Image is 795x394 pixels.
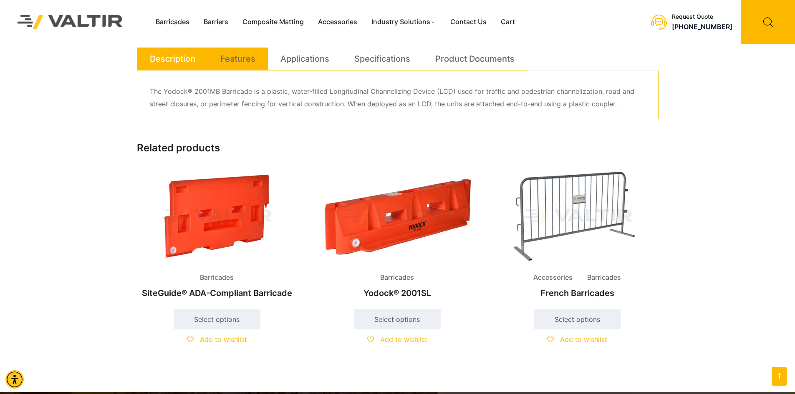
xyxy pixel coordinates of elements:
h2: French Barricades [497,284,657,302]
h2: Related products [137,142,659,154]
h2: Yodock® 2001SL [317,284,477,302]
a: call (888) 496-3625 [672,23,732,31]
a: Barriers [197,16,235,28]
a: BarricadesYodock® 2001SL [317,169,477,303]
span: Add to wishlist [200,335,247,344]
span: Barricades [374,271,420,284]
div: Request Quote [672,13,732,20]
a: Open this option [772,367,787,386]
a: Description [150,48,195,70]
a: Cart [494,16,522,28]
a: BarricadesSiteGuide® ADA-Compliant Barricade [137,169,297,303]
img: Barricades [317,169,477,265]
span: Add to wishlist [380,335,427,344]
a: Select options for “Yodock® 2001SL” [354,309,441,329]
a: Industry Solutions [364,16,443,28]
a: Barricades [149,16,197,28]
h2: SiteGuide® ADA-Compliant Barricade [137,284,297,302]
span: Barricades [194,271,240,284]
a: Add to wishlist [367,335,427,344]
a: Composite Matting [235,16,311,28]
img: Accessories [497,169,657,265]
a: Accessories BarricadesFrench Barricades [497,169,657,303]
img: Valtir Rentals [6,4,134,40]
a: Accessories [311,16,364,28]
a: Select options for “French Barricades” [534,309,621,329]
a: Features [220,48,255,70]
a: Applications [280,48,329,70]
a: Add to wishlist [547,335,607,344]
a: Add to wishlist [187,335,247,344]
span: Add to wishlist [560,335,607,344]
a: Specifications [354,48,410,70]
p: The Yodock® 2001MB Barricade is a plastic, water-filled Longitudinal Channelizing Device (LCD) us... [150,85,646,110]
a: Select options for “SiteGuide® ADA-Compliant Barricade” [174,309,260,329]
span: Accessories [527,271,579,284]
span: Barricades [581,271,627,284]
a: Product Documents [435,48,515,70]
img: Barricades [137,169,297,265]
a: Contact Us [443,16,494,28]
div: Accessibility Menu [5,370,24,389]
